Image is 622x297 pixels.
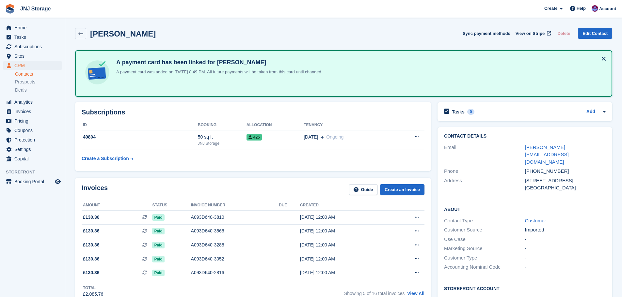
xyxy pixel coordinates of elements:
a: menu [3,107,62,116]
div: Use Case [444,236,525,243]
span: Analytics [14,97,54,107]
a: View on Stripe [513,28,552,39]
div: 50 sq ft [198,134,247,141]
a: menu [3,126,62,135]
div: Customer Type [444,254,525,262]
a: JNJ Storage [18,3,53,14]
button: Sync payment methods [463,28,510,39]
div: Customer Source [444,226,525,234]
a: menu [3,23,62,32]
div: [DATE] 12:00 AM [300,242,390,248]
span: Ongoing [326,134,343,140]
p: A payment card was added on [DATE] 8:49 PM. All future payments will be taken from this card unti... [114,69,322,75]
th: Invoice number [191,200,279,211]
h2: Subscriptions [82,109,424,116]
th: Created [300,200,390,211]
span: Pricing [14,116,54,126]
a: Add [586,108,595,116]
div: 0 [467,109,475,115]
span: Paid [152,270,164,276]
th: Allocation [247,120,304,130]
span: Storefront [6,169,65,175]
a: menu [3,177,62,186]
span: Paid [152,242,164,248]
span: Paid [152,228,164,234]
span: Coupons [14,126,54,135]
a: menu [3,154,62,163]
div: JNJ Storage [198,141,247,146]
div: Marketing Source [444,245,525,252]
span: £130.36 [83,214,100,221]
a: [PERSON_NAME][EMAIL_ADDRESS][DOMAIN_NAME] [525,144,569,165]
a: Prospects [15,79,62,85]
div: Imported [525,226,606,234]
a: menu [3,42,62,51]
div: A093D640-3052 [191,256,279,262]
h2: [PERSON_NAME] [90,29,156,38]
a: Guide [349,184,378,195]
a: menu [3,33,62,42]
a: Contacts [15,71,62,77]
th: Booking [198,120,247,130]
div: [PHONE_NUMBER] [525,168,606,175]
img: stora-icon-8386f47178a22dfd0bd8f6a31ec36ba5ce8667c1dd55bd0f319d3a0aa187defe.svg [5,4,15,14]
span: Home [14,23,54,32]
div: [GEOGRAPHIC_DATA] [525,184,606,192]
span: View on Stripe [516,30,545,37]
span: Deals [15,87,27,93]
a: Deals [15,87,62,94]
a: Customer [525,218,546,223]
span: Showing 5 of 16 total invoices [344,291,405,296]
th: Due [279,200,300,211]
div: Accounting Nominal Code [444,263,525,271]
a: View All [407,291,424,296]
span: Prospects [15,79,35,85]
th: ID [82,120,198,130]
span: Invoices [14,107,54,116]
span: £130.36 [83,228,100,234]
button: Delete [555,28,573,39]
h2: Tasks [452,109,465,115]
span: CRM [14,61,54,70]
span: Paid [152,214,164,221]
div: Total [83,285,103,291]
div: A093D640-3288 [191,242,279,248]
div: [STREET_ADDRESS] [525,177,606,185]
div: - [525,254,606,262]
a: menu [3,116,62,126]
div: - [525,245,606,252]
div: Phone [444,168,525,175]
span: Account [599,6,616,12]
div: Contact Type [444,217,525,225]
span: Protection [14,135,54,144]
span: Booking Portal [14,177,54,186]
a: menu [3,145,62,154]
span: Create [544,5,557,12]
div: 40804 [82,134,198,141]
h4: A payment card has been linked for [PERSON_NAME] [114,59,322,66]
h2: Contact Details [444,134,606,139]
div: [DATE] 12:00 AM [300,269,390,276]
span: Paid [152,256,164,262]
h2: About [444,206,606,212]
span: £130.36 [83,269,100,276]
span: Sites [14,52,54,61]
h2: Storefront Account [444,285,606,291]
div: Email [444,144,525,166]
a: menu [3,52,62,61]
a: Preview store [54,178,62,186]
div: A093D640-3810 [191,214,279,221]
div: A093D640-3566 [191,228,279,234]
span: Settings [14,145,54,154]
div: - [525,236,606,243]
div: [DATE] 12:00 AM [300,214,390,221]
img: Jonathan Scrase [592,5,598,12]
a: menu [3,97,62,107]
a: Create an Invoice [380,184,424,195]
img: card-linked-ebf98d0992dc2aeb22e95c0e3c79077019eb2392cfd83c6a337811c24bc77127.svg [84,59,111,86]
a: Edit Contact [578,28,612,39]
h2: Invoices [82,184,108,195]
a: menu [3,61,62,70]
th: Tenancy [304,120,393,130]
th: Status [152,200,191,211]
